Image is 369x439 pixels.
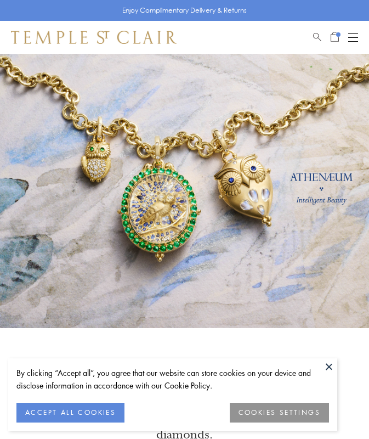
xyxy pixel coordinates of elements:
div: By clicking “Accept all”, you agree that our website can store cookies on your device and disclos... [16,367,329,392]
button: Open navigation [348,31,358,44]
img: Temple St. Clair [11,31,177,44]
p: Enjoy Complimentary Delivery & Returns [122,5,247,16]
a: Open Shopping Bag [331,31,339,44]
iframe: Gorgias live chat messenger [320,393,358,428]
a: Search [313,31,321,44]
button: COOKIES SETTINGS [230,403,329,423]
button: ACCEPT ALL COOKIES [16,403,124,423]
